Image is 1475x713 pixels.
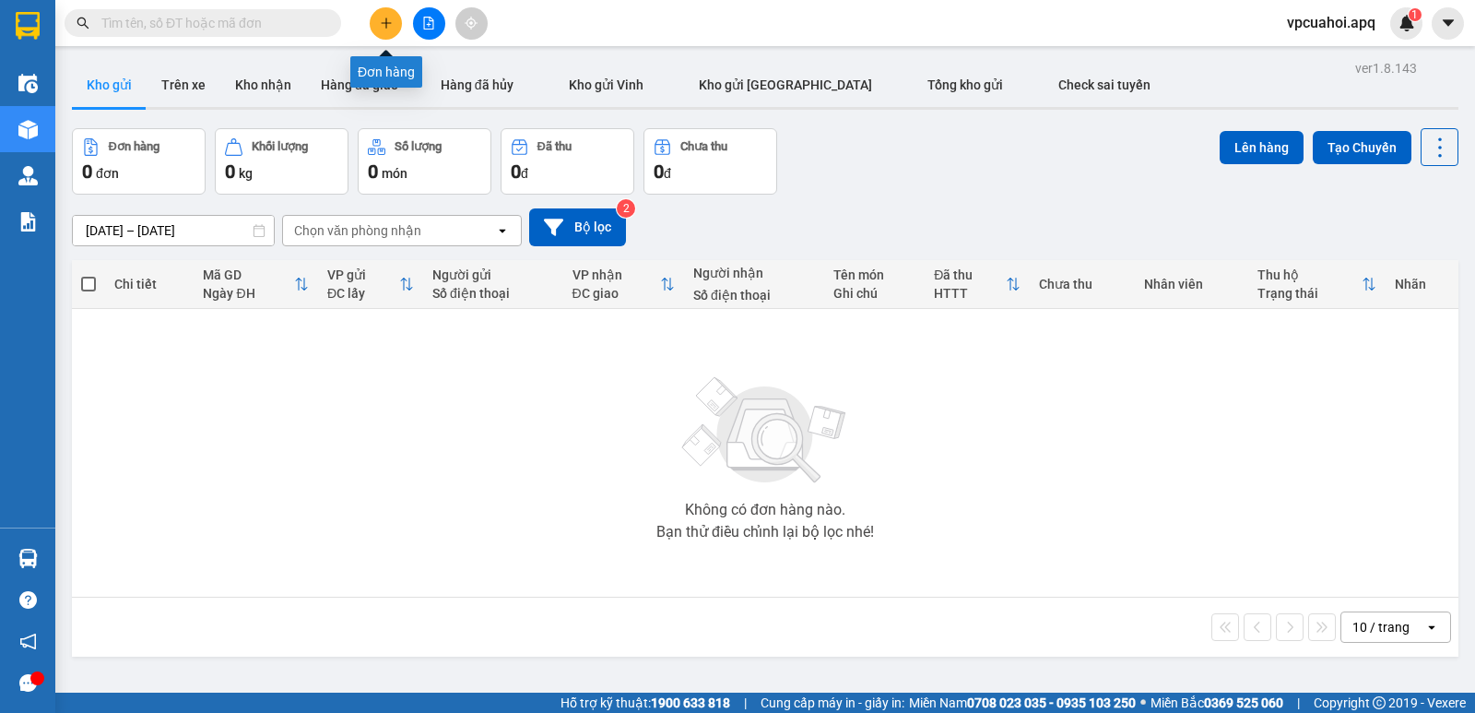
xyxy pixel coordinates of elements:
span: ⚪️ [1140,699,1146,707]
input: Select a date range. [73,216,274,245]
div: Số lượng [395,140,442,153]
div: VP nhận [572,267,660,282]
span: đ [664,166,671,181]
img: warehouse-icon [18,549,38,568]
span: question-circle [19,591,37,609]
button: Đơn hàng0đơn [72,128,206,195]
button: Hàng đã giao [306,63,413,107]
th: Toggle SortBy [194,260,318,309]
img: warehouse-icon [18,74,38,93]
button: Trên xe [147,63,220,107]
span: message [19,674,37,692]
span: món [382,166,407,181]
span: copyright [1373,696,1386,709]
div: Chi tiết [114,277,184,291]
div: Số điện thoại [432,286,554,301]
th: Toggle SortBy [925,260,1030,309]
div: Thu hộ [1257,267,1362,282]
button: plus [370,7,402,40]
img: solution-icon [18,212,38,232]
button: Chưa thu0đ [643,128,777,195]
div: Ghi chú [833,286,916,301]
div: Bạn thử điều chỉnh lại bộ lọc nhé! [656,525,874,540]
div: 10 / trang [1352,618,1410,636]
button: Bộ lọc [529,208,626,246]
span: Cung cấp máy in - giấy in: [761,693,904,713]
div: ĐC giao [572,286,660,301]
img: icon-new-feature [1398,15,1415,31]
div: ver 1.8.143 [1355,58,1417,78]
th: Toggle SortBy [318,260,423,309]
span: đơn [96,166,119,181]
span: đ [521,166,528,181]
span: 0 [82,160,92,183]
div: VP gửi [327,267,399,282]
button: Kho nhận [220,63,306,107]
svg: open [495,223,510,238]
div: Trạng thái [1257,286,1362,301]
div: Không có đơn hàng nào. [685,503,845,517]
span: search [77,17,89,30]
span: plus [380,17,393,30]
button: caret-down [1432,7,1464,40]
span: Check sai tuyến [1058,77,1150,92]
div: Chưa thu [680,140,727,153]
span: kg [239,166,253,181]
span: 0 [511,160,521,183]
button: Đã thu0đ [501,128,634,195]
span: 1 [1411,8,1418,21]
div: Tên món [833,267,916,282]
span: 0 [654,160,664,183]
span: aim [465,17,478,30]
span: Kho gửi Vinh [569,77,643,92]
div: Nhãn [1395,277,1449,291]
button: file-add [413,7,445,40]
svg: open [1424,620,1439,635]
div: Ngày ĐH [203,286,294,301]
img: logo-vxr [16,12,40,40]
span: Miền Nam [909,693,1136,713]
strong: 1900 633 818 [651,695,730,710]
img: svg+xml;base64,PHN2ZyBjbGFzcz0ibGlzdC1wbHVnX19zdmciIHhtbG5zPSJodHRwOi8vd3d3LnczLm9yZy8yMDAwL3N2Zy... [673,366,857,495]
button: Lên hàng [1220,131,1304,164]
span: 0 [225,160,235,183]
div: Đã thu [537,140,572,153]
button: Số lượng0món [358,128,491,195]
strong: 0369 525 060 [1204,695,1283,710]
div: ĐC lấy [327,286,399,301]
sup: 1 [1409,8,1422,21]
button: Kho gửi [72,63,147,107]
div: Nhân viên [1144,277,1239,291]
div: Chọn văn phòng nhận [294,221,421,240]
span: Kho gửi [GEOGRAPHIC_DATA] [699,77,872,92]
input: Tìm tên, số ĐT hoặc mã đơn [101,13,319,33]
span: caret-down [1440,15,1457,31]
button: Khối lượng0kg [215,128,348,195]
img: warehouse-icon [18,166,38,185]
span: file-add [422,17,435,30]
span: vpcuahoi.apq [1272,11,1390,34]
div: Chưa thu [1039,277,1126,291]
span: Miền Bắc [1150,693,1283,713]
div: Khối lượng [252,140,308,153]
div: Người gửi [432,267,554,282]
span: notification [19,633,37,650]
span: | [1297,693,1300,713]
div: Số điện thoại [693,288,815,303]
button: aim [455,7,488,40]
img: warehouse-icon [18,120,38,139]
strong: 0708 023 035 - 0935 103 250 [967,695,1136,710]
span: Tổng kho gửi [927,77,1003,92]
sup: 2 [617,199,635,218]
div: Đã thu [934,267,1006,282]
div: Mã GD [203,267,294,282]
span: | [744,693,747,713]
span: Hỗ trợ kỹ thuật: [560,693,730,713]
button: Tạo Chuyến [1313,131,1411,164]
div: HTTT [934,286,1006,301]
th: Toggle SortBy [563,260,684,309]
th: Toggle SortBy [1248,260,1386,309]
div: Người nhận [693,266,815,280]
span: 0 [368,160,378,183]
div: Đơn hàng [109,140,159,153]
